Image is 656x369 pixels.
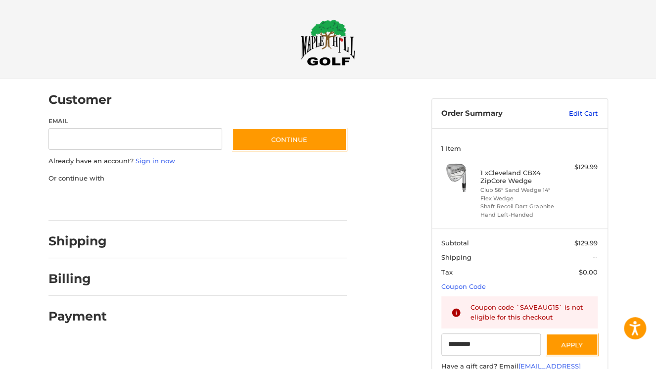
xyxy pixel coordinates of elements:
[579,268,598,276] span: $0.00
[480,194,556,203] li: Flex Wedge
[48,92,112,107] h2: Customer
[232,128,347,151] button: Continue
[480,202,556,211] li: Shaft Recoil Dart Graphite
[480,211,556,219] li: Hand Left-Handed
[441,239,469,247] span: Subtotal
[129,193,203,211] iframe: PayPal-paylater
[574,239,598,247] span: $129.99
[441,253,471,261] span: Shipping
[136,157,175,165] a: Sign in now
[441,333,541,356] input: Gift Certificate or Coupon Code
[441,144,598,152] h3: 1 Item
[48,271,106,286] h2: Billing
[48,233,107,249] h2: Shipping
[593,253,598,261] span: --
[441,268,453,276] span: Tax
[441,109,548,119] h3: Order Summary
[48,117,223,126] label: Email
[48,174,347,184] p: Or continue with
[548,109,598,119] a: Edit Cart
[45,193,119,211] iframe: PayPal-paypal
[48,156,347,166] p: Already have an account?
[470,303,588,322] div: Coupon code `SAVEAUG15` is not eligible for this checkout
[301,19,355,66] img: Maple Hill Golf
[48,309,107,324] h2: Payment
[559,162,598,172] div: $129.99
[480,169,556,185] h4: 1 x Cleveland CBX4 ZipCore Wedge
[480,186,556,194] li: Club 56° Sand Wedge 14°
[213,193,287,211] iframe: PayPal-venmo
[546,333,598,356] button: Apply
[441,282,486,290] a: Coupon Code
